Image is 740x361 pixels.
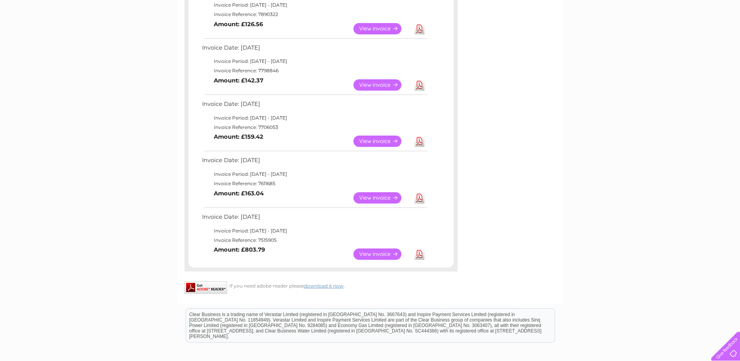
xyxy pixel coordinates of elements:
[353,79,411,91] a: View
[688,33,707,39] a: Contact
[200,236,428,245] td: Invoice Reference: 7515905
[200,113,428,123] td: Invoice Period: [DATE] - [DATE]
[214,21,263,28] b: Amount: £126.56
[415,136,424,147] a: Download
[200,0,428,10] td: Invoice Period: [DATE] - [DATE]
[214,77,263,84] b: Amount: £142.37
[622,33,639,39] a: Energy
[644,33,667,39] a: Telecoms
[186,4,555,38] div: Clear Business is a trading name of Verastar Limited (registered in [GEOGRAPHIC_DATA] No. 3667643...
[200,123,428,132] td: Invoice Reference: 7706053
[200,170,428,179] td: Invoice Period: [DATE] - [DATE]
[185,281,458,289] div: If you need adobe reader please .
[200,155,428,170] td: Invoice Date: [DATE]
[353,23,411,34] a: View
[214,133,263,140] b: Amount: £159.42
[26,20,66,44] img: logo.png
[593,4,647,14] a: 0333 014 3131
[200,179,428,188] td: Invoice Reference: 7611685
[304,283,344,289] a: download it now
[714,33,733,39] a: Log out
[200,66,428,75] td: Invoice Reference: 7798846
[200,99,428,113] td: Invoice Date: [DATE]
[200,57,428,66] td: Invoice Period: [DATE] - [DATE]
[603,33,618,39] a: Water
[200,212,428,226] td: Invoice Date: [DATE]
[214,190,264,197] b: Amount: £163.04
[415,192,424,204] a: Download
[200,43,428,57] td: Invoice Date: [DATE]
[415,79,424,91] a: Download
[353,248,411,260] a: View
[200,226,428,236] td: Invoice Period: [DATE] - [DATE]
[353,136,411,147] a: View
[415,23,424,34] a: Download
[415,248,424,260] a: Download
[214,246,265,253] b: Amount: £803.79
[672,33,683,39] a: Blog
[353,192,411,204] a: View
[200,10,428,19] td: Invoice Reference: 7890322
